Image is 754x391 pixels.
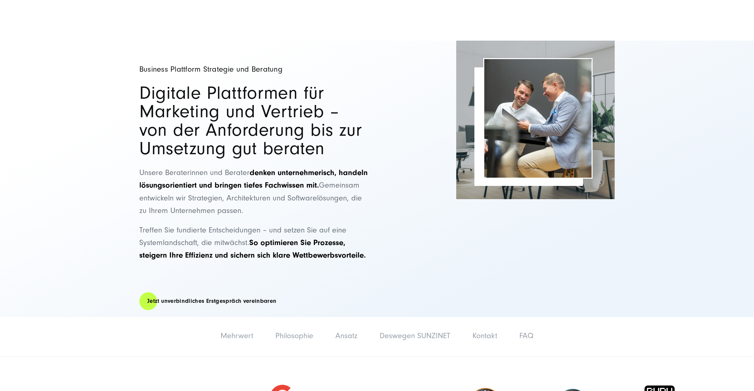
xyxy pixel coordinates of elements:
p: Unsere Beraterinnen und Berater Gemeinsam entwickeln wir Strategien, Architekturen und Softwarelö... [139,166,370,217]
h2: Digitale Plattformen für Marketing und Vertrieb – von der Anforderung bis zur Umsetzung gut beraten [139,84,370,158]
img: Zwei Männer im Business-Umfeld sitzen nebeneinander, unterhalten sich lächelnd und schauen auf ei... [484,59,592,178]
img: Ein helles, modernes Büro mit weißem Mobiliar | Business Plattform Strategie und Beratung von SUN... [456,41,615,199]
strong: So optimieren Sie Prozesse, steigern Ihre Effizienz und sichern sich klare Wettbewerbsvorteile. [139,238,366,260]
a: Mehrwert [221,331,253,340]
a: FAQ [519,331,533,340]
a: Kontakt [472,331,497,340]
strong: denken unternehmerisch, handeln lösungsorientiert und bringen tiefes Fachwissen mit. [139,168,368,190]
a: Jetzt unverbindliches Erstgespräch vereinbaren [139,292,285,310]
a: Philosophie [275,331,313,340]
a: Ansatz [335,331,358,340]
h1: Business Plattform Strategie und Beratung [139,65,370,73]
p: Treffen Sie fundierte Entscheidungen – und setzen Sie auf eine Systemlandschaft, die mitwächst. [139,224,370,262]
a: Deswegen SUNZINET [380,331,450,340]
